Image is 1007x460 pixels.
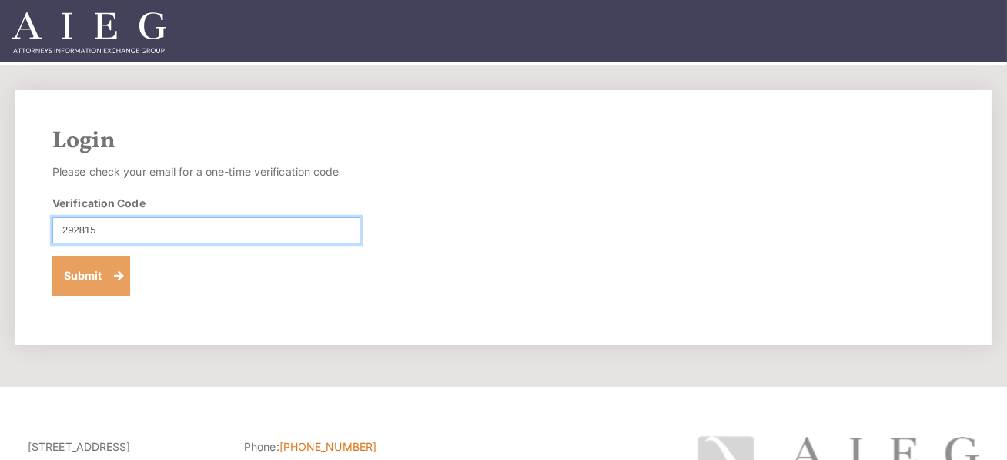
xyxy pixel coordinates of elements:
img: Attorneys Information Exchange Group [12,12,166,53]
p: Please check your email for a one-time verification code [52,161,360,183]
li: Phone: [244,436,437,458]
button: Submit [52,256,130,296]
label: Verification Code [52,195,146,211]
h2: Login [52,127,955,155]
a: [PHONE_NUMBER] [279,440,376,453]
